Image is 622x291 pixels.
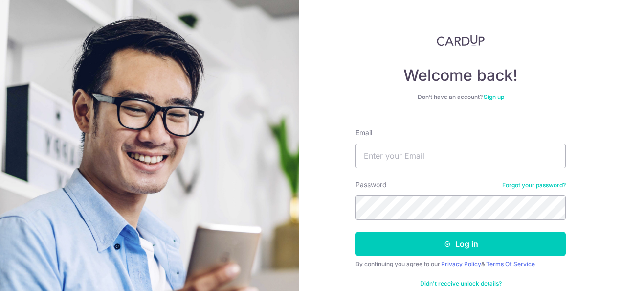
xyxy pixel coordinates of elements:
[355,232,566,256] button: Log in
[484,93,504,100] a: Sign up
[441,260,481,267] a: Privacy Policy
[355,93,566,101] div: Don’t have an account?
[355,66,566,85] h4: Welcome back!
[486,260,535,267] a: Terms Of Service
[355,260,566,268] div: By continuing you agree to our &
[355,128,372,138] label: Email
[502,181,566,189] a: Forgot your password?
[355,180,387,190] label: Password
[355,144,566,168] input: Enter your Email
[420,280,502,288] a: Didn't receive unlock details?
[437,34,485,46] img: CardUp Logo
